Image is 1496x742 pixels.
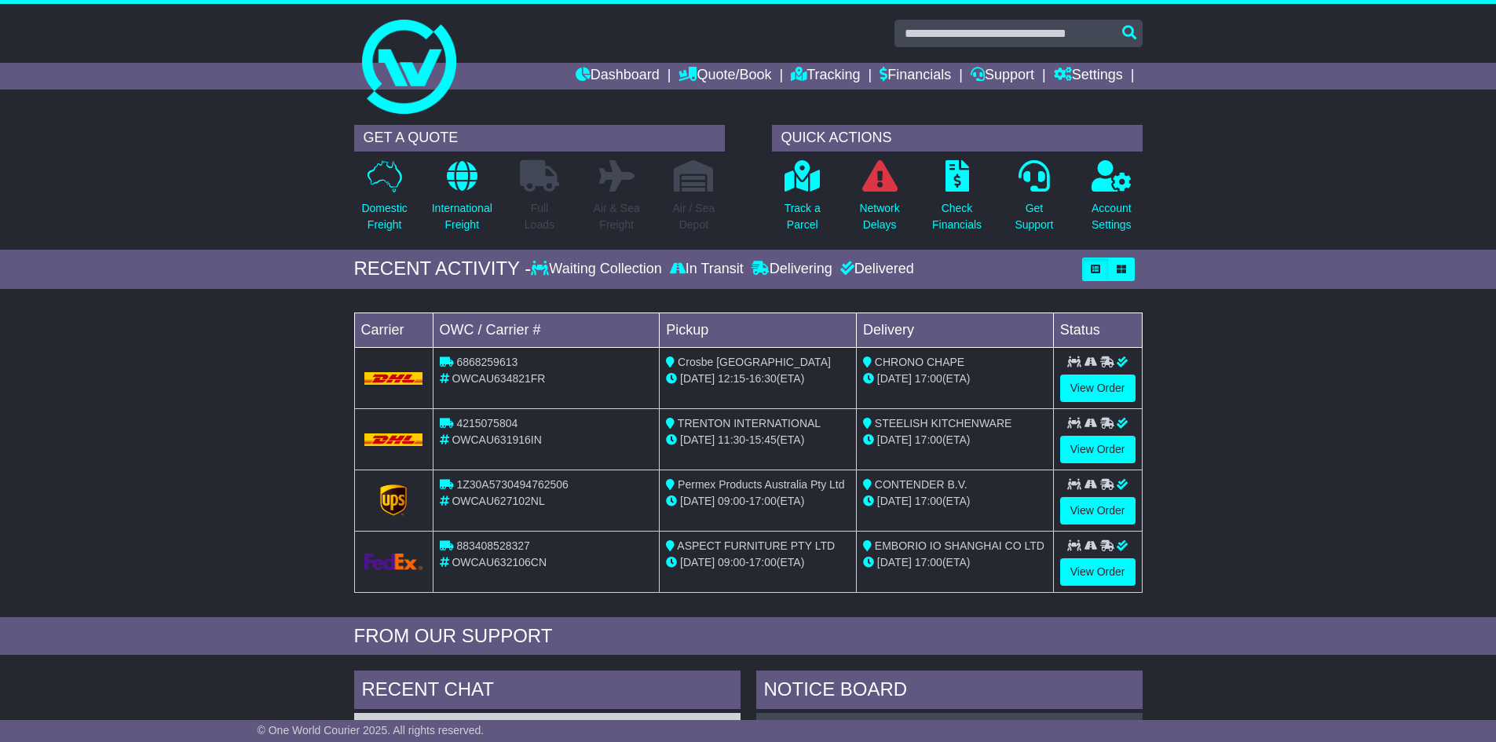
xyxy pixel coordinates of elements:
[1060,558,1136,586] a: View Order
[431,159,493,242] a: InternationalFreight
[718,372,745,385] span: 12:15
[915,372,942,385] span: 17:00
[1091,159,1132,242] a: AccountSettings
[915,495,942,507] span: 17:00
[432,200,492,233] p: International Freight
[785,200,821,233] p: Track a Parcel
[1060,436,1136,463] a: View Order
[433,313,660,347] td: OWC / Carrier #
[380,484,407,516] img: GetCarrierServiceLogo
[364,372,423,385] img: DHL.png
[680,433,715,446] span: [DATE]
[452,372,545,385] span: OWCAU634821FR
[856,313,1053,347] td: Delivery
[666,554,850,571] div: - (ETA)
[877,433,912,446] span: [DATE]
[875,356,964,368] span: CHRONO CHAPE
[863,554,1047,571] div: (ETA)
[1014,159,1054,242] a: GetSupport
[772,125,1143,152] div: QUICK ACTIONS
[354,125,725,152] div: GET A QUOTE
[718,433,745,446] span: 11:30
[354,258,532,280] div: RECENT ACTIVITY -
[858,159,900,242] a: NetworkDelays
[666,493,850,510] div: - (ETA)
[354,313,433,347] td: Carrier
[875,417,1012,429] span: STEELISH KITCHENWARE
[678,417,821,429] span: TRENTON INTERNATIONAL
[863,493,1047,510] div: (ETA)
[863,432,1047,448] div: (ETA)
[452,556,547,568] span: OWCAU632106CN
[718,556,745,568] span: 09:00
[452,433,541,446] span: OWCAU631916IN
[880,63,951,90] a: Financials
[1015,200,1053,233] p: Get Support
[354,625,1143,648] div: FROM OUR SUPPORT
[666,261,748,278] div: In Transit
[875,478,967,491] span: CONTENDER B.V.
[673,200,715,233] p: Air / Sea Depot
[875,539,1044,552] span: EMBORIO IO SHANGHAI CO LTD
[749,372,777,385] span: 16:30
[680,495,715,507] span: [DATE]
[971,63,1034,90] a: Support
[678,356,831,368] span: Crosbe [GEOGRAPHIC_DATA]
[666,432,850,448] div: - (ETA)
[931,159,982,242] a: CheckFinancials
[1092,200,1132,233] p: Account Settings
[877,556,912,568] span: [DATE]
[718,495,745,507] span: 09:00
[1060,375,1136,402] a: View Order
[680,556,715,568] span: [DATE]
[749,556,777,568] span: 17:00
[660,313,857,347] td: Pickup
[915,433,942,446] span: 17:00
[666,371,850,387] div: - (ETA)
[258,724,485,737] span: © One World Courier 2025. All rights reserved.
[877,495,912,507] span: [DATE]
[456,478,568,491] span: 1Z30A5730494762506
[915,556,942,568] span: 17:00
[756,671,1143,713] div: NOTICE BOARD
[1060,497,1136,525] a: View Order
[594,200,640,233] p: Air & Sea Freight
[836,261,914,278] div: Delivered
[749,495,777,507] span: 17:00
[520,200,559,233] p: Full Loads
[1053,313,1142,347] td: Status
[677,539,835,552] span: ASPECT FURNITURE PTY LTD
[456,417,518,429] span: 4215075804
[877,372,912,385] span: [DATE]
[859,200,899,233] p: Network Delays
[932,200,982,233] p: Check Financials
[678,478,844,491] span: Permex Products Australia Pty Ltd
[361,200,407,233] p: Domestic Freight
[456,539,529,552] span: 883408528327
[452,495,544,507] span: OWCAU627102NL
[680,372,715,385] span: [DATE]
[364,433,423,446] img: DHL.png
[364,554,423,570] img: GetCarrierServiceLogo
[360,159,408,242] a: DomesticFreight
[679,63,771,90] a: Quote/Book
[791,63,860,90] a: Tracking
[531,261,665,278] div: Waiting Collection
[456,356,518,368] span: 6868259613
[748,261,836,278] div: Delivering
[354,671,741,713] div: RECENT CHAT
[749,433,777,446] span: 15:45
[784,159,821,242] a: Track aParcel
[1054,63,1123,90] a: Settings
[863,371,1047,387] div: (ETA)
[576,63,660,90] a: Dashboard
